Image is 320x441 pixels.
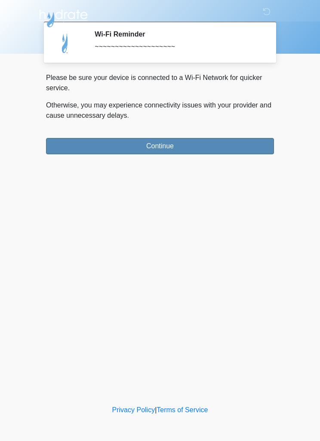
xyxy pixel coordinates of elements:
[46,138,274,154] button: Continue
[157,406,208,413] a: Terms of Service
[112,406,155,413] a: Privacy Policy
[46,100,274,121] p: Otherwise, you may experience connectivity issues with your provider and cause unnecessary delays
[127,112,129,119] span: .
[46,73,274,93] p: Please be sure your device is connected to a Wi-Fi Network for quicker service.
[37,6,89,28] img: Hydrate IV Bar - Scottsdale Logo
[95,42,261,52] div: ~~~~~~~~~~~~~~~~~~~~
[52,30,78,56] img: Agent Avatar
[155,406,157,413] a: |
